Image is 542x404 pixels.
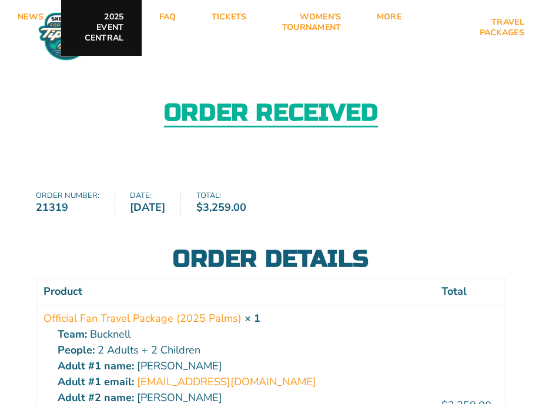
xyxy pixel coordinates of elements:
strong: 21319 [36,200,99,216]
p: Bucknell [58,326,427,342]
strong: People: [58,342,95,358]
strong: Team: [58,326,87,342]
a: Official Fan Travel Package (2025 Palms) [44,311,242,326]
p: 2 Adults + 2 Children [58,342,427,358]
li: Total: [196,192,262,216]
span: $ [196,200,203,214]
strong: Adult #1 name: [58,358,134,374]
strong: × 1 [245,311,260,325]
li: Date: [130,192,181,216]
a: [EMAIL_ADDRESS][DOMAIN_NAME] [137,374,316,390]
th: Total [434,278,506,305]
strong: Adult #1 email: [58,374,134,390]
strong: [DATE] [130,200,165,216]
bdi: 3,259.00 [196,200,246,214]
p: [PERSON_NAME] [58,358,427,374]
th: Product [36,278,434,305]
li: Order number: [36,192,115,216]
h2: Order details [36,247,506,271]
h2: Order received [164,101,378,127]
a: Travel Packages [440,5,542,50]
